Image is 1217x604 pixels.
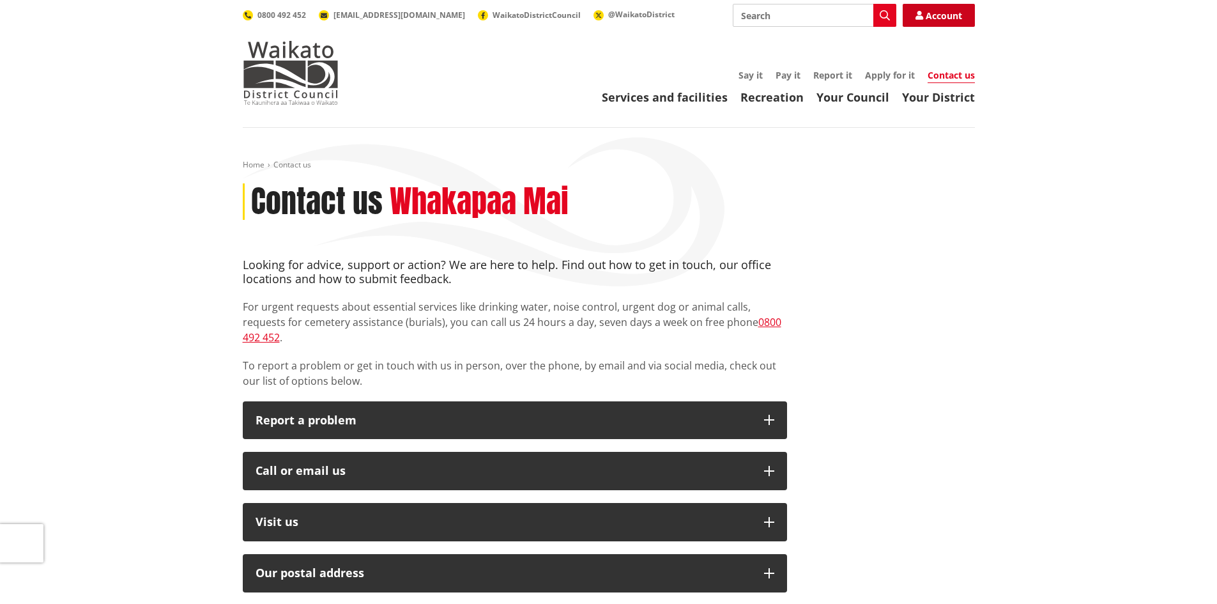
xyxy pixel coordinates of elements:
a: [EMAIL_ADDRESS][DOMAIN_NAME] [319,10,465,20]
nav: breadcrumb [243,160,975,171]
img: Waikato District Council - Te Kaunihera aa Takiwaa o Waikato [243,41,339,105]
a: Say it [739,69,763,81]
button: Visit us [243,503,787,541]
a: Report it [813,69,852,81]
h1: Contact us [251,183,383,221]
a: Your District [902,89,975,105]
a: 0800 492 452 [243,315,781,345]
span: @WaikatoDistrict [608,9,675,20]
a: Home [243,159,264,170]
span: [EMAIL_ADDRESS][DOMAIN_NAME] [333,10,465,20]
h4: Looking for advice, support or action? We are here to help. Find out how to get in touch, our off... [243,258,787,286]
a: 0800 492 452 [243,10,306,20]
p: Visit us [256,516,751,529]
iframe: Messenger Launcher [1158,550,1204,596]
a: Pay it [776,69,800,81]
a: Recreation [740,89,804,105]
span: 0800 492 452 [257,10,306,20]
p: To report a problem or get in touch with us in person, over the phone, by email and via social me... [243,358,787,389]
span: Contact us [273,159,311,170]
a: Contact us [928,69,975,83]
button: Call or email us [243,452,787,490]
p: For urgent requests about essential services like drinking water, noise control, urgent dog or an... [243,299,787,345]
h2: Our postal address [256,567,751,580]
a: Services and facilities [602,89,728,105]
a: @WaikatoDistrict [593,9,675,20]
input: Search input [733,4,896,27]
p: Report a problem [256,414,751,427]
button: Our postal address [243,554,787,592]
a: Apply for it [865,69,915,81]
div: Call or email us [256,465,751,477]
button: Report a problem [243,401,787,440]
a: Account [903,4,975,27]
h2: Whakapaa Mai [390,183,569,221]
a: WaikatoDistrictCouncil [478,10,581,20]
span: WaikatoDistrictCouncil [493,10,581,20]
a: Your Council [816,89,889,105]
